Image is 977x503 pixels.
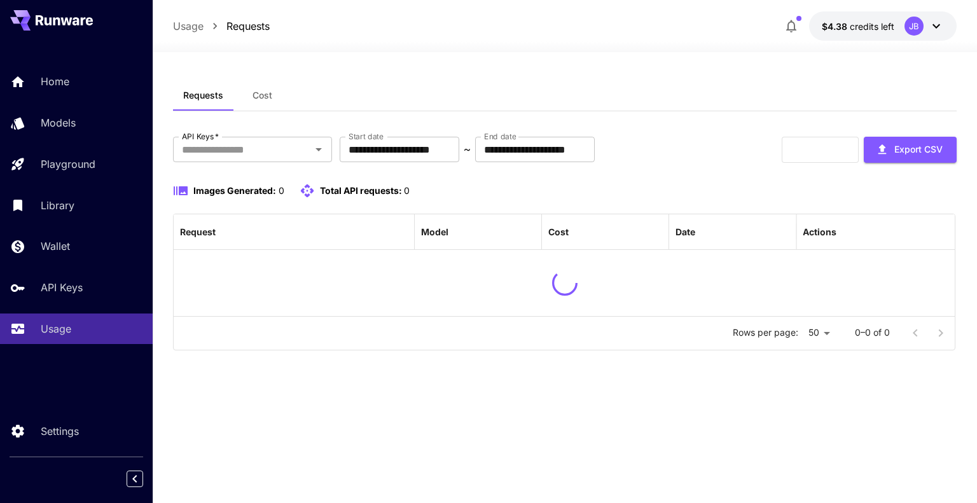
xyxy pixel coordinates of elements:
[41,238,70,254] p: Wallet
[41,424,79,439] p: Settings
[41,156,95,172] p: Playground
[173,18,270,34] nav: breadcrumb
[822,21,850,32] span: $4.38
[182,131,219,142] label: API Keys
[226,18,270,34] a: Requests
[41,115,76,130] p: Models
[41,74,69,89] p: Home
[904,17,924,36] div: JB
[173,18,204,34] a: Usage
[464,142,471,157] p: ~
[803,226,836,237] div: Actions
[41,321,71,336] p: Usage
[850,21,894,32] span: credits left
[127,471,143,487] button: Collapse sidebar
[676,226,695,237] div: Date
[855,326,890,339] p: 0–0 of 0
[809,11,957,41] button: $4.3775JB
[822,20,894,33] div: $4.3775
[41,198,74,213] p: Library
[349,131,384,142] label: Start date
[733,326,798,339] p: Rows per page:
[193,185,276,196] span: Images Generated:
[803,324,835,342] div: 50
[41,280,83,295] p: API Keys
[183,90,223,101] span: Requests
[484,131,516,142] label: End date
[279,185,284,196] span: 0
[180,226,216,237] div: Request
[421,226,448,237] div: Model
[253,90,272,101] span: Cost
[404,185,410,196] span: 0
[864,137,957,163] button: Export CSV
[320,185,402,196] span: Total API requests:
[548,226,569,237] div: Cost
[136,467,153,490] div: Collapse sidebar
[310,141,328,158] button: Open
